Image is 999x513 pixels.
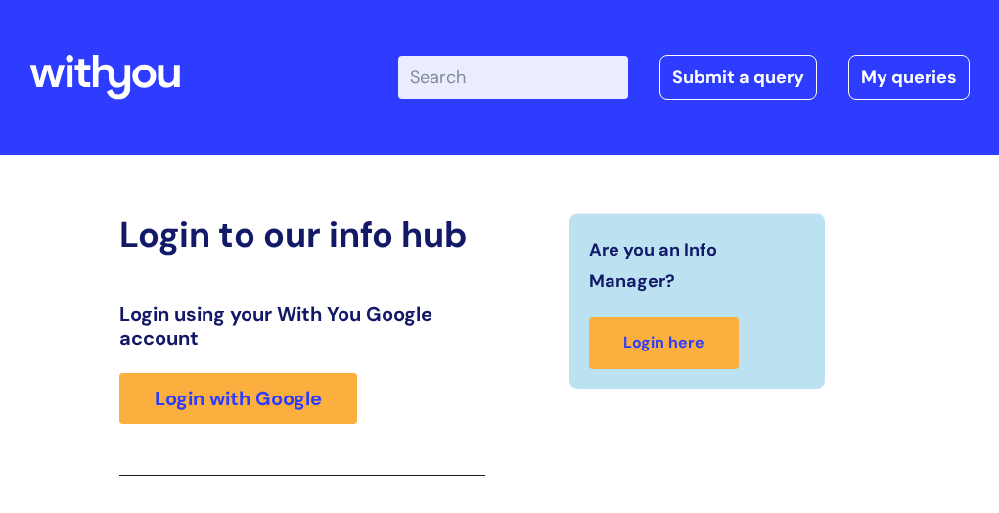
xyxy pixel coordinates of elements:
[119,213,485,256] h2: Login to our info hub
[589,317,739,369] a: Login here
[119,373,357,424] a: Login with Google
[589,234,797,298] span: Are you an Info Manager?
[659,55,817,100] a: Submit a query
[848,55,970,100] a: My queries
[119,303,485,350] h3: Login using your With You Google account
[398,56,628,99] input: Search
